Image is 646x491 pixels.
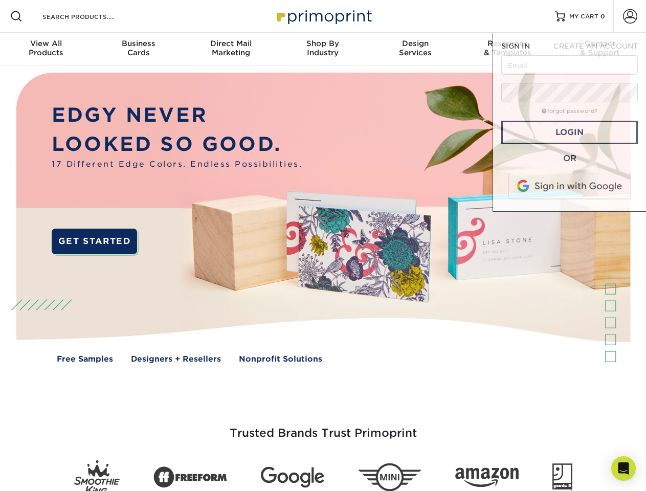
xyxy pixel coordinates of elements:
[600,13,605,20] span: 0
[369,33,461,65] a: DesignServices
[455,468,519,487] img: Amazon
[57,353,113,365] a: Free Samples
[131,353,221,365] a: Designers + Resellers
[52,101,302,130] p: EDGY NEVER
[369,39,461,57] div: Services
[461,33,553,65] a: Resources& Templates
[185,39,277,57] div: Marketing
[569,12,598,21] span: MY CART
[277,33,369,65] a: Shop ByIndustry
[92,33,184,65] a: BusinessCards
[239,353,322,365] a: Nonprofit Solutions
[369,39,461,48] span: Design
[24,402,622,452] h3: Trusted Brands Trust Primoprint
[553,42,638,50] span: CREATE AN ACCOUNT
[261,467,324,488] img: Google
[185,39,277,48] span: Direct Mail
[501,42,530,50] span: SIGN IN
[501,152,638,165] div: OR
[52,130,302,159] p: LOOKED SO GOOD.
[611,456,636,481] div: Open Intercom Messenger
[461,39,553,57] div: & Templates
[92,39,184,57] div: Cards
[92,39,184,48] span: Business
[52,159,302,170] span: 17 Different Edge Colors. Endless Possibilities.
[501,121,638,144] a: Login
[542,108,597,115] a: forgot password?
[277,39,369,48] span: Shop By
[41,10,141,23] input: SEARCH PRODUCTS.....
[501,55,638,75] input: Email
[277,39,369,57] div: Industry
[185,33,277,65] a: Direct MailMarketing
[552,463,572,491] img: Goodwill
[461,39,553,48] span: Resources
[52,229,137,254] a: GET STARTED
[272,5,374,27] img: Primoprint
